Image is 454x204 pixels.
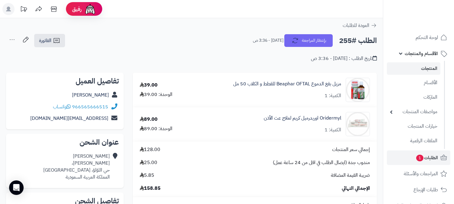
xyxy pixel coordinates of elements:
[346,78,370,102] img: 1701697699-clean%20452-90x90.png
[387,62,440,75] a: المنتجات
[9,180,24,195] div: Open Intercom Messenger
[140,116,158,123] div: 89.00
[311,55,377,62] div: تاريخ الطلب : [DATE] - 3:36 ص
[11,77,119,85] h2: تفاصيل العميل
[387,134,440,147] a: الملفات الرقمية
[413,186,438,194] span: طلبات الإرجاع
[11,139,119,146] h2: عنوان الشحن
[387,91,440,104] a: الماركات
[387,30,450,45] a: لوحة التحكم
[72,5,82,13] span: رفيق
[72,91,109,99] a: [PERSON_NAME]
[34,34,65,47] a: الفاتورة
[140,125,172,132] div: الوحدة: 89.00
[233,81,341,87] a: مزيل بقع الدموع Beaphar OFTAL للقطط و الكلاب 50 مل
[387,183,450,197] a: طلبات الإرجاع
[140,172,154,179] span: 5.85
[43,153,110,180] div: [PERSON_NAME] [PERSON_NAME]، حي اللؤلؤ، [GEOGRAPHIC_DATA] المملكة العربية السعودية
[342,185,370,192] span: الإجمالي النهائي
[346,112,370,136] img: 1720718648-Drugs%203-90x90.png
[140,91,172,98] div: الوحدة: 39.00
[387,76,440,89] a: الأقسام
[387,150,450,165] a: الطلبات1
[325,92,341,99] div: الكمية: 1
[387,166,450,181] a: المراجعات والأسئلة
[273,159,370,166] span: مندوب جدة (ايصال الطلب في اقل من 24 ساعة عمل)
[264,115,341,122] a: Oridermyl اوريدرميل كريم لعلاج عث الأذن
[343,22,369,29] span: العودة للطلبات
[140,185,161,192] span: 158.85
[30,115,108,122] a: [EMAIL_ADDRESS][DOMAIN_NAME]
[387,105,440,118] a: مواصفات المنتجات
[405,49,438,58] span: الأقسام والمنتجات
[387,120,440,133] a: خيارات المنتجات
[325,127,341,133] div: الكمية: 1
[140,82,158,89] div: 39.00
[416,153,438,162] span: الطلبات
[16,3,31,17] a: تحديثات المنصة
[253,38,283,44] small: [DATE] - 3:36 ص
[140,159,157,166] span: 25.00
[72,103,108,110] a: 966565666515
[39,37,51,44] span: الفاتورة
[332,146,370,153] span: إجمالي سعر المنتجات
[84,3,96,15] img: ai-face.png
[416,155,423,161] span: 1
[339,35,377,47] h2: الطلب #255
[53,103,71,110] a: واتساب
[404,169,438,178] span: المراجعات والأسئلة
[343,22,377,29] a: العودة للطلبات
[416,33,438,42] span: لوحة التحكم
[140,146,160,153] span: 128.00
[331,172,370,179] span: ضريبة القيمة المضافة
[284,34,333,47] button: بإنتظار المراجعة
